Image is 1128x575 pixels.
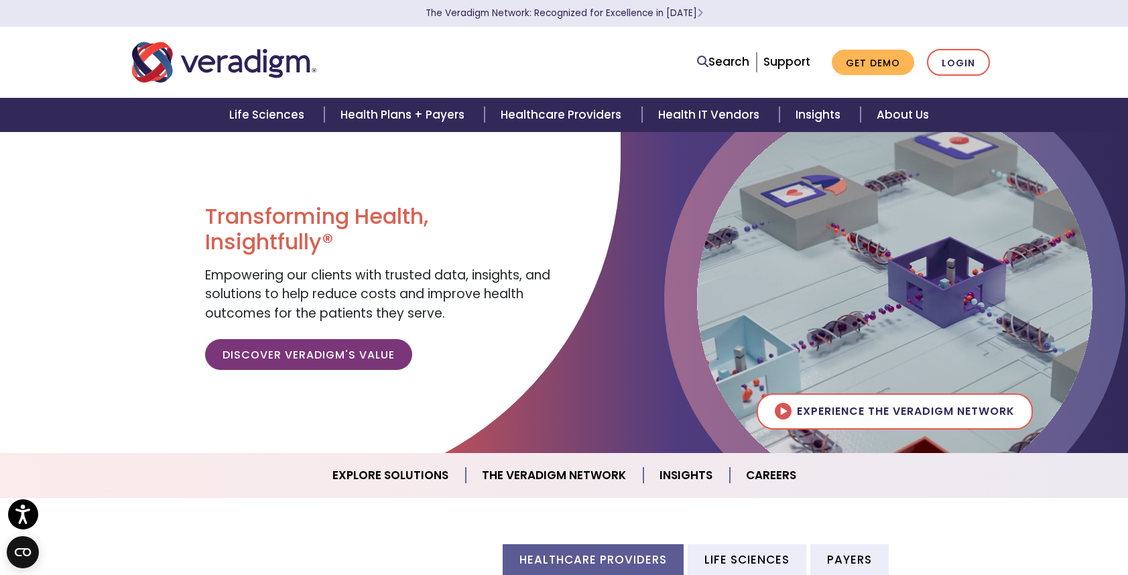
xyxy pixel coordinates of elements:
a: Discover Veradigm's Value [205,339,412,370]
button: Open CMP widget [7,536,39,568]
a: Life Sciences [213,98,324,132]
a: Search [697,53,749,71]
a: Health IT Vendors [642,98,779,132]
img: Veradigm logo [132,40,316,84]
a: Support [763,54,810,70]
a: Health Plans + Payers [324,98,485,132]
span: Empowering our clients with trusted data, insights, and solutions to help reduce costs and improv... [205,266,550,322]
a: Explore Solutions [316,458,466,493]
a: The Veradigm Network: Recognized for Excellence in [DATE]Learn More [426,7,703,19]
a: The Veradigm Network [466,458,643,493]
span: Learn More [697,7,703,19]
a: Insights [643,458,730,493]
a: About Us [861,98,945,132]
li: Healthcare Providers [503,544,684,574]
a: Get Demo [832,50,914,76]
h1: Transforming Health, Insightfully® [205,204,554,255]
li: Life Sciences [688,544,806,574]
iframe: Drift Chat Widget [871,478,1112,559]
li: Payers [810,544,889,574]
a: Login [927,49,990,76]
a: Insights [779,98,861,132]
a: Healthcare Providers [485,98,641,132]
a: Careers [730,458,812,493]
